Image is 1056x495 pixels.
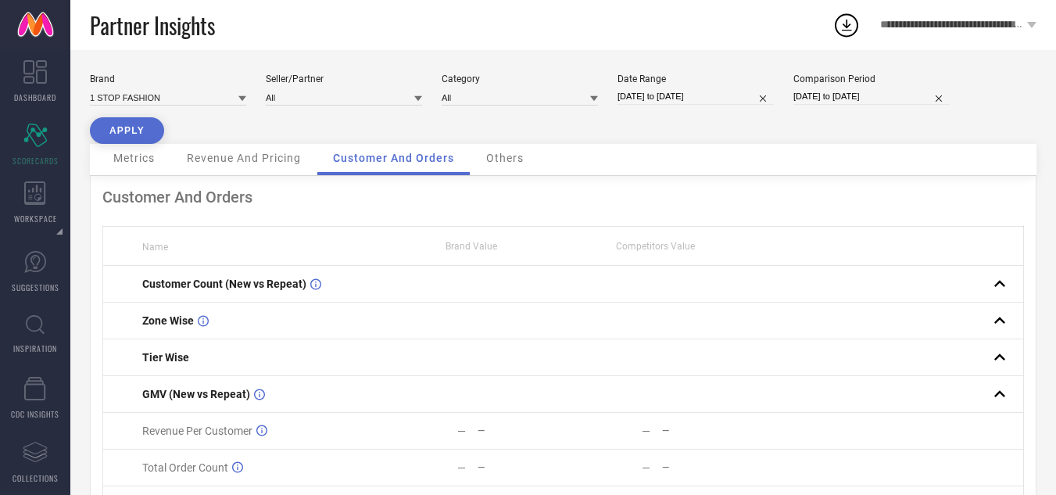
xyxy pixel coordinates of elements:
[446,241,497,252] span: Brand Value
[486,152,524,164] span: Others
[13,155,59,167] span: SCORECARDS
[662,462,746,473] div: —
[617,74,774,84] div: Date Range
[333,152,454,164] span: Customer And Orders
[442,74,598,84] div: Category
[266,74,422,84] div: Seller/Partner
[13,343,57,354] span: INSPIRATION
[142,314,194,327] span: Zone Wise
[617,88,774,105] input: Select date range
[11,408,59,420] span: CDC INSIGHTS
[142,278,306,290] span: Customer Count (New vs Repeat)
[13,472,59,484] span: COLLECTIONS
[478,425,562,436] div: —
[793,88,950,105] input: Select comparison period
[478,462,562,473] div: —
[793,74,950,84] div: Comparison Period
[642,425,650,437] div: —
[12,282,59,293] span: SUGGESTIONS
[142,461,228,474] span: Total Order Count
[14,213,57,224] span: WORKSPACE
[102,188,1024,206] div: Customer And Orders
[642,461,650,474] div: —
[662,425,746,436] div: —
[142,242,168,253] span: Name
[90,9,215,41] span: Partner Insights
[90,74,246,84] div: Brand
[457,461,466,474] div: —
[142,351,189,364] span: Tier Wise
[616,241,695,252] span: Competitors Value
[832,11,861,39] div: Open download list
[142,388,250,400] span: GMV (New vs Repeat)
[142,425,252,437] span: Revenue Per Customer
[90,117,164,144] button: APPLY
[113,152,155,164] span: Metrics
[457,425,466,437] div: —
[14,91,56,103] span: DASHBOARD
[187,152,301,164] span: Revenue And Pricing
